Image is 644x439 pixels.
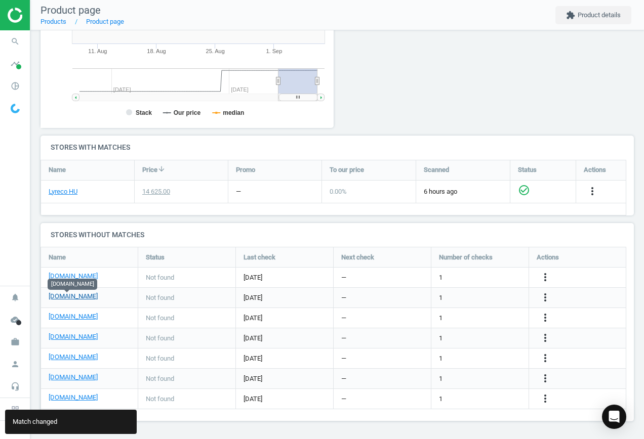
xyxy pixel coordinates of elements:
span: Name [49,165,66,174]
div: Open Intercom Messenger [602,405,626,429]
img: ajHJNr6hYgQAAAAASUVORK5CYII= [8,8,79,23]
button: more_vert [539,332,551,345]
span: Number of checks [439,253,493,262]
i: more_vert [539,332,551,344]
button: extensionProduct details [555,6,631,24]
span: Actions [537,253,559,262]
a: [DOMAIN_NAME] [49,353,98,362]
span: Not found [146,273,174,282]
button: more_vert [539,372,551,385]
span: Product page [41,4,101,16]
span: To our price [330,165,364,174]
i: arrow_downward [157,165,166,173]
i: more_vert [586,185,598,197]
span: [DATE] [244,293,326,302]
button: more_vert [539,352,551,365]
span: — [341,354,346,363]
div: Match changed [5,410,137,434]
button: chevron_right [3,423,28,436]
button: more_vert [586,185,598,198]
i: more_vert [539,271,551,283]
tspan: Stack [136,109,152,116]
span: — [341,334,346,343]
a: [DOMAIN_NAME] [49,292,98,301]
span: 1 [439,354,442,363]
button: more_vert [539,271,551,284]
span: Not found [146,394,174,404]
button: more_vert [539,291,551,304]
i: more_vert [539,312,551,324]
i: search [6,32,25,51]
span: Price [142,165,157,174]
tspan: median [223,109,244,116]
i: person [6,355,25,374]
span: Scanned [424,165,449,174]
i: more_vert [539,372,551,384]
h4: Stores with matches [41,136,634,159]
h4: Stores without matches [41,223,634,247]
a: Lyreco HU [49,187,77,196]
span: [DATE] [244,394,326,404]
i: notifications [6,288,25,307]
span: Name [49,253,66,262]
span: — [341,394,346,404]
div: — [236,187,241,196]
span: 1 [439,334,442,343]
span: Not found [146,314,174,323]
span: Not found [146,334,174,343]
span: 6 hours ago [424,187,502,196]
span: Next check [341,253,374,262]
span: — [341,273,346,282]
span: [DATE] [244,334,326,343]
tspan: 11. Aug [88,48,107,54]
span: Actions [584,165,606,174]
tspan: 1. Sep [266,48,282,54]
span: 0.00 % [330,188,347,195]
span: — [341,374,346,383]
span: 1 [439,314,442,323]
a: Product page [86,18,124,25]
span: 1 [439,394,442,404]
i: more_vert [539,392,551,405]
span: Last check [244,253,275,262]
div: [DOMAIN_NAME] [48,279,97,290]
i: check_circle_outline [518,184,530,196]
span: [DATE] [244,314,326,323]
span: 1 [439,273,442,282]
i: more_vert [539,291,551,303]
button: more_vert [539,392,551,406]
tspan: Our price [174,109,201,116]
span: [DATE] [244,273,326,282]
span: Status [146,253,165,262]
button: more_vert [539,312,551,325]
span: Status [518,165,537,174]
a: Products [41,18,66,25]
i: cloud_done [6,310,25,329]
div: 14 625.00 [142,187,170,196]
i: work [6,332,25,352]
i: headset_mic [6,377,25,396]
span: 1 [439,293,442,302]
a: [DOMAIN_NAME] [49,272,98,281]
span: [DATE] [244,374,326,383]
a: [DOMAIN_NAME] [49,393,98,402]
i: extension [566,11,575,20]
span: Not found [146,354,174,363]
tspan: 18. Aug [147,48,166,54]
span: — [341,293,346,302]
i: pie_chart_outlined [6,76,25,96]
span: — [341,314,346,323]
a: [DOMAIN_NAME] [49,312,98,321]
i: timeline [6,54,25,73]
span: Not found [146,374,174,383]
span: Promo [236,165,255,174]
span: Not found [146,293,174,302]
i: more_vert [539,352,551,364]
span: 1 [439,374,442,383]
a: [DOMAIN_NAME] [49,332,98,341]
img: wGWNvw8QSZomAAAAABJRU5ErkJggg== [11,104,20,113]
tspan: 25. Aug [206,48,225,54]
a: [DOMAIN_NAME] [49,373,98,382]
span: [DATE] [244,354,326,363]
